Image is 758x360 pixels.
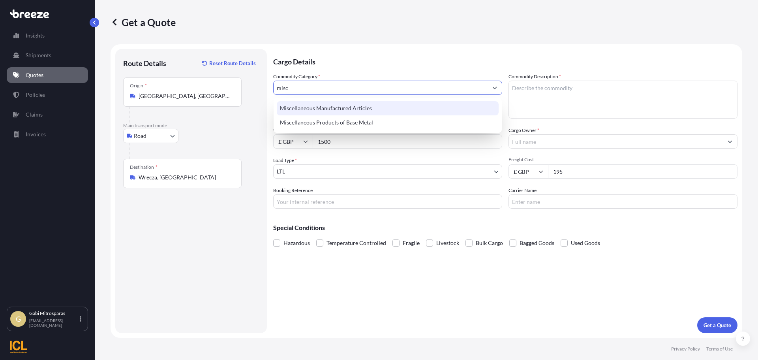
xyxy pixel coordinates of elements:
label: Commodity Description [508,73,561,81]
p: Invoices [26,130,46,138]
button: Show suggestions [488,81,502,95]
span: G [16,315,21,323]
span: Commodity Value [273,126,502,133]
p: Gabi Mitrosparas [29,310,78,317]
div: Miscellaneous Manufactured Articles [277,101,499,115]
p: Quotes [26,71,43,79]
span: Road [134,132,146,140]
label: Commodity Category [273,73,320,81]
input: Destination [139,173,232,181]
p: Main transport mode [123,123,259,129]
p: Special Conditions [273,224,737,231]
p: Shipments [26,51,51,59]
div: Destination [130,164,158,170]
input: Your internal reference [273,194,502,209]
p: Get a Quote [111,16,176,28]
span: Livestock [436,237,459,249]
p: [EMAIL_ADDRESS][DOMAIN_NAME] [29,318,78,328]
p: Policies [26,91,45,99]
p: Claims [26,111,43,119]
span: Load Type [273,156,297,164]
p: Get a Quote [704,321,731,329]
span: Hazardous [283,237,310,249]
span: Freight Cost [508,156,737,163]
button: Show suggestions [723,134,737,149]
div: Origin [130,83,147,89]
span: Temperature Controlled [326,237,386,249]
span: Fragile [403,237,420,249]
div: Suggestions [277,101,499,130]
span: Bagged Goods [520,237,554,249]
p: Cargo Details [273,49,737,73]
div: Miscellaneous Products of Base Metal [277,115,499,130]
input: Enter name [508,194,737,209]
img: organization-logo [10,341,27,353]
label: Booking Reference [273,187,313,194]
input: Origin [139,92,232,100]
label: Carrier Name [508,187,537,194]
p: Route Details [123,58,166,68]
span: Used Goods [571,237,600,249]
p: Insights [26,32,45,40]
input: Enter amount [548,164,737,179]
label: Cargo Owner [508,126,539,134]
input: Select a commodity type [274,81,488,95]
input: Full name [509,134,723,149]
p: Terms of Use [706,346,733,352]
span: Bulk Cargo [476,237,503,249]
input: Type amount [313,134,502,149]
button: Select transport [123,129,178,143]
p: Privacy Policy [671,346,700,352]
span: LTL [277,168,285,175]
p: Reset Route Details [209,59,256,67]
